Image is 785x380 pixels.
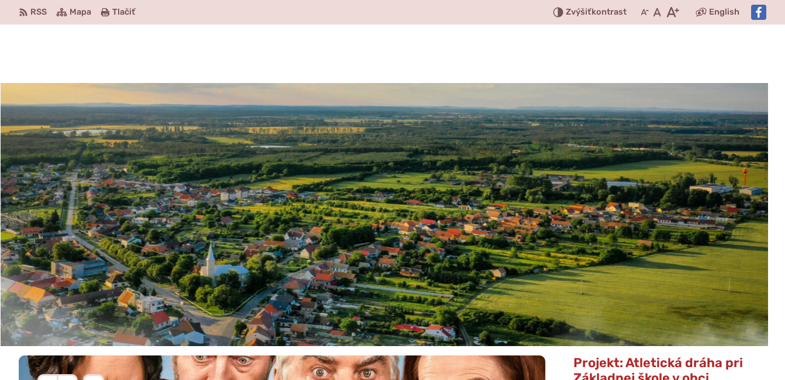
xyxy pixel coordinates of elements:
span: Zvýšiť [566,7,592,17]
span: Mapa [70,5,91,19]
span: kontrast [566,8,627,18]
a: English [707,5,742,19]
span: Tlačiť [112,8,135,18]
span: RSS [30,5,47,19]
span: English [709,5,739,19]
img: Prejsť na Facebook stránku [751,5,766,20]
